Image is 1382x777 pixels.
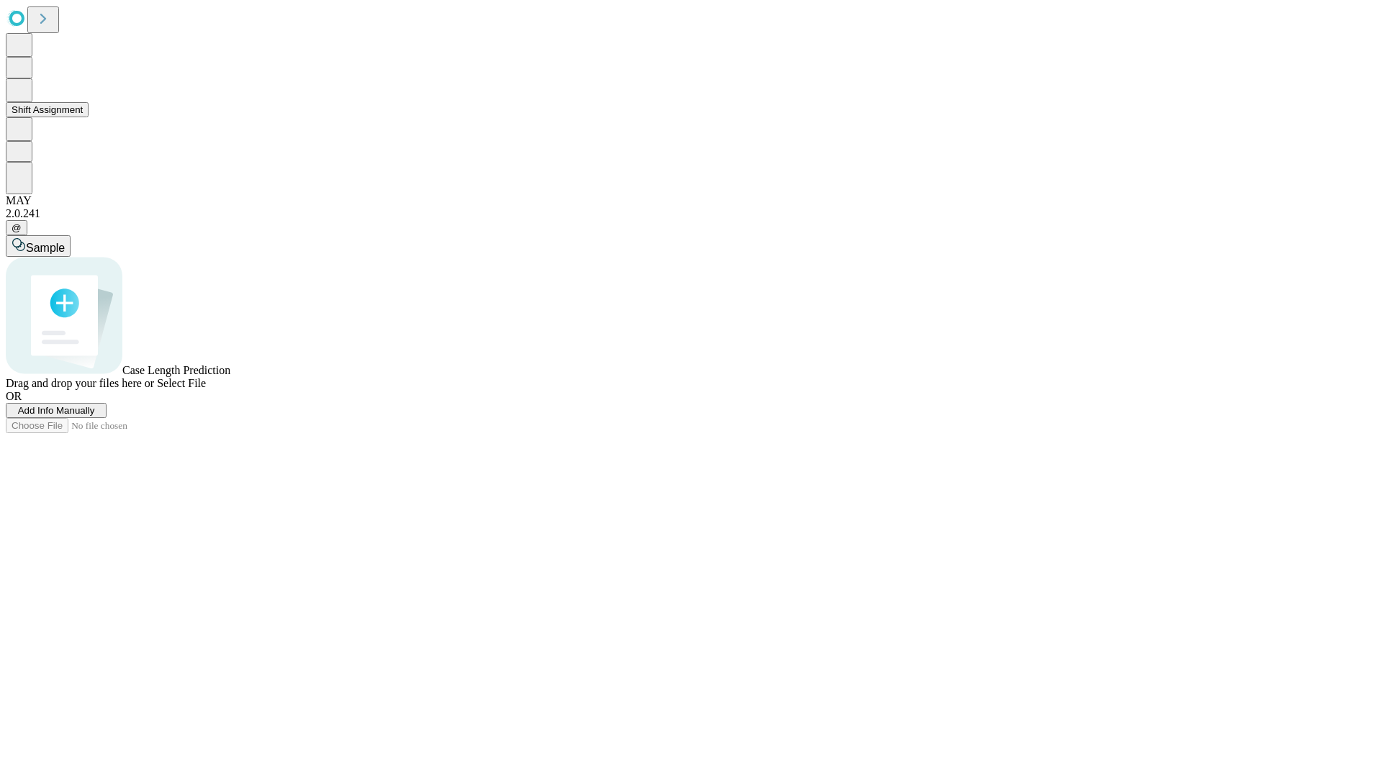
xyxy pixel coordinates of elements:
[6,194,1376,207] div: MAY
[18,405,95,416] span: Add Info Manually
[157,377,206,389] span: Select File
[6,390,22,402] span: OR
[26,242,65,254] span: Sample
[6,235,71,257] button: Sample
[6,377,154,389] span: Drag and drop your files here or
[12,222,22,233] span: @
[6,207,1376,220] div: 2.0.241
[122,364,230,376] span: Case Length Prediction
[6,403,107,418] button: Add Info Manually
[6,102,89,117] button: Shift Assignment
[6,220,27,235] button: @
